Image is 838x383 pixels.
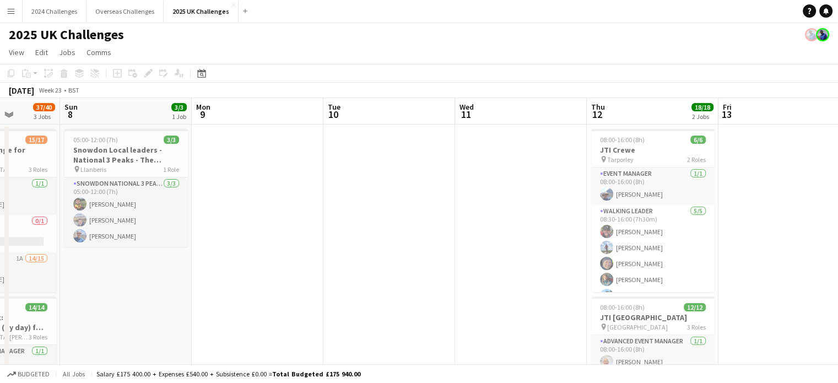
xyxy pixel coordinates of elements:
[35,47,48,57] span: Edit
[684,303,706,311] span: 12/12
[96,370,360,378] div: Salary £175 400.00 + Expenses £540.00 + Subsistence £0.00 =
[691,103,713,111] span: 18/18
[23,1,86,22] button: 2024 Challenges
[591,312,715,322] h3: JTI [GEOGRAPHIC_DATA]
[64,129,188,247] app-job-card: 05:00-12:00 (7h)3/3Snowdon Local leaders - National 3 Peaks - The [PERSON_NAME] Trust and [PERSON...
[33,103,55,111] span: 37/40
[723,102,732,112] span: Fri
[29,165,47,174] span: 3 Roles
[591,129,715,292] app-job-card: 08:00-16:00 (8h)6/6JTI Crewe Tarporley2 RolesEvent Manager1/108:00-16:00 (8h)[PERSON_NAME]Walking...
[55,45,80,60] a: Jobs
[328,102,340,112] span: Tue
[9,26,124,43] h1: 2025 UK Challenges
[805,28,818,41] app-user-avatar: Andy Baker
[68,86,79,94] div: BST
[163,165,179,174] span: 1 Role
[63,108,78,121] span: 8
[459,102,474,112] span: Wed
[73,136,118,144] span: 05:00-12:00 (7h)
[600,136,645,144] span: 08:00-16:00 (8h)
[64,177,188,247] app-card-role: Snowdon National 3 Peaks Walking Leader3/305:00-12:00 (7h)[PERSON_NAME][PERSON_NAME][PERSON_NAME]
[64,145,188,165] h3: Snowdon Local leaders - National 3 Peaks - The [PERSON_NAME] Trust and [PERSON_NAME]
[687,323,706,331] span: 3 Roles
[31,45,52,60] a: Edit
[164,136,179,144] span: 3/3
[196,102,210,112] span: Mon
[687,155,706,164] span: 2 Roles
[61,370,87,378] span: All jobs
[692,112,713,121] div: 2 Jobs
[690,136,706,144] span: 6/6
[164,1,239,22] button: 2025 UK Challenges
[607,155,634,164] span: Tarporley
[194,108,210,121] span: 9
[4,45,29,60] a: View
[172,112,186,121] div: 1 Job
[9,85,34,96] div: [DATE]
[591,102,605,112] span: Thu
[25,136,47,144] span: 15/17
[591,335,715,373] app-card-role: Advanced Event Manager1/108:00-16:00 (8h)[PERSON_NAME]
[82,45,116,60] a: Comms
[326,108,340,121] span: 10
[171,103,187,111] span: 3/3
[86,47,111,57] span: Comms
[18,370,50,378] span: Budgeted
[591,145,715,155] h3: JTI Crewe
[591,205,715,306] app-card-role: Walking Leader5/508:30-16:00 (7h30m)[PERSON_NAME][PERSON_NAME][PERSON_NAME][PERSON_NAME][PERSON_N...
[721,108,732,121] span: 13
[64,102,78,112] span: Sun
[59,47,75,57] span: Jobs
[36,86,64,94] span: Week 23
[816,28,829,41] app-user-avatar: Andy Baker
[80,165,106,174] span: Llanberis
[34,112,55,121] div: 3 Jobs
[272,370,360,378] span: Total Budgeted £175 940.00
[591,168,715,205] app-card-role: Event Manager1/108:00-16:00 (8h)[PERSON_NAME]
[607,323,668,331] span: [GEOGRAPHIC_DATA]
[9,47,24,57] span: View
[458,108,474,121] span: 11
[6,368,51,380] button: Budgeted
[25,303,47,311] span: 14/14
[590,108,605,121] span: 12
[600,303,645,311] span: 08:00-16:00 (8h)
[86,1,164,22] button: Overseas Challenges
[29,333,47,341] span: 3 Roles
